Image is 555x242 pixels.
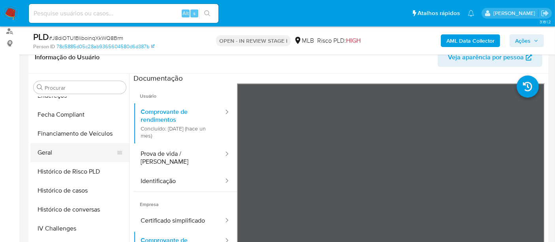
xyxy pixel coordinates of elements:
[468,10,474,17] a: Notificações
[446,34,495,47] b: AML Data Collector
[45,84,123,91] input: Procurar
[448,48,524,67] span: Veja aparência por pessoa
[30,162,129,181] button: Histórico de Risco PLD
[30,219,129,238] button: IV Challenges
[29,8,218,19] input: Pesquise usuários ou casos...
[182,9,189,17] span: Alt
[441,34,500,47] button: AML Data Collector
[317,36,361,45] span: Risco PLD:
[438,48,542,67] button: Veja aparência por pessoa
[540,19,551,25] span: 3.161.2
[346,36,361,45] span: HIGH
[30,200,129,219] button: Histórico de conversas
[35,53,100,61] h1: Informação do Usuário
[515,34,531,47] span: Ações
[493,9,538,17] p: alexandra.macedo@mercadolivre.com
[510,34,544,47] button: Ações
[37,84,43,91] button: Procurar
[49,34,123,42] span: # J8diOTU1BliboinqXkWQ8Brm
[56,43,154,50] a: 78c5885d05c28ab9365604580d6d387b
[30,181,129,200] button: Histórico de casos
[33,43,55,50] b: Person ID
[193,9,196,17] span: s
[541,9,549,17] a: Sair
[30,143,123,162] button: Geral
[294,36,314,45] div: MLB
[199,8,215,19] button: search-icon
[30,124,129,143] button: Financiamento de Veículos
[30,105,129,124] button: Fecha Compliant
[216,35,291,46] p: OPEN - IN REVIEW STAGE I
[33,30,49,43] b: PLD
[418,9,460,17] span: Atalhos rápidos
